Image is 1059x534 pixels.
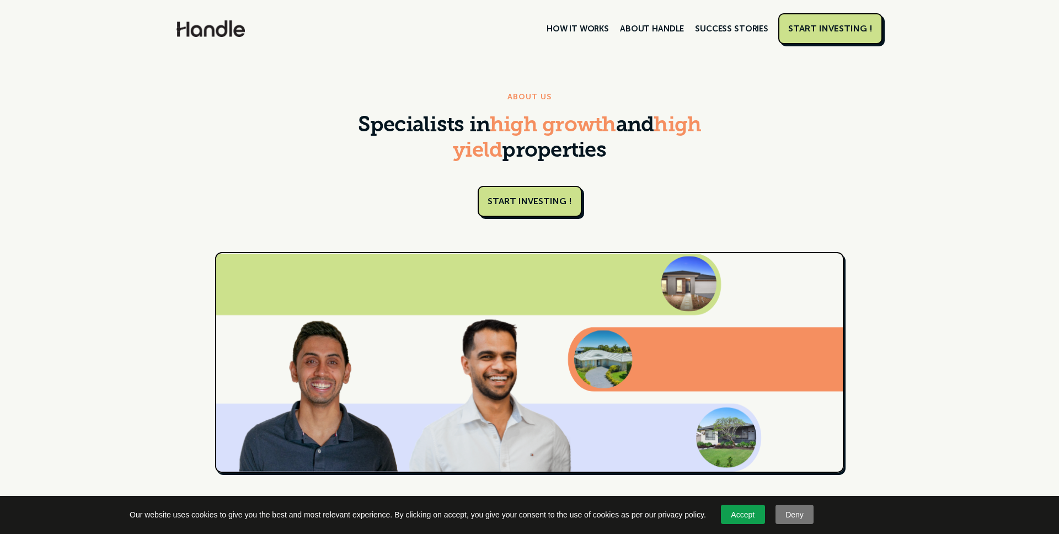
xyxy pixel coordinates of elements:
a: SUCCESS STORIES [689,19,774,38]
a: Deny [775,505,814,524]
a: ABOUT HANDLE [614,19,689,38]
div: ABOUT US [507,90,552,104]
a: Accept [721,505,765,524]
span: Our website uses cookies to give you the best and most relevant experience. By clicking on accept... [130,509,706,520]
a: START INVESTING ! [478,186,582,217]
h1: Specialists in and properties [356,114,703,164]
span: high yield [453,115,701,162]
div: START INVESTING ! [788,23,873,34]
span: high growth [490,115,616,137]
a: START INVESTING ! [778,13,882,44]
a: HOW IT WORKS [541,19,614,38]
